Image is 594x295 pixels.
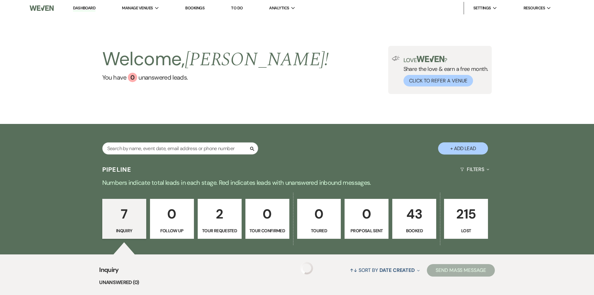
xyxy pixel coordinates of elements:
[347,262,422,278] button: Sort By Date Created
[102,199,146,239] a: 7Inquiry
[73,5,95,11] a: Dashboard
[249,227,285,234] p: Tour Confirmed
[524,5,545,11] span: Resources
[458,161,492,178] button: Filters
[128,73,137,82] div: 0
[102,165,132,174] h3: Pipeline
[102,73,329,82] a: You have 0 unanswered leads.
[448,227,484,234] p: Lost
[349,204,384,224] p: 0
[231,5,243,11] a: To Do
[102,142,258,155] input: Search by name, event date, email address or phone number
[154,204,190,224] p: 0
[154,227,190,234] p: Follow Up
[417,56,444,62] img: weven-logo-green.svg
[379,267,415,273] span: Date Created
[301,227,337,234] p: Toured
[349,227,384,234] p: Proposal Sent
[403,75,473,86] button: Click to Refer a Venue
[150,199,194,239] a: 0Follow Up
[297,199,341,239] a: 0Toured
[427,264,495,277] button: Send Mass Message
[122,5,153,11] span: Manage Venues
[102,46,329,73] h2: Welcome,
[185,45,329,74] span: [PERSON_NAME] !
[106,204,142,224] p: 7
[202,227,238,234] p: Tour Requested
[73,178,522,188] p: Numbers indicate total leads in each stage. Red indicates leads with unanswered inbound messages.
[301,262,313,274] img: loading spinner
[245,199,289,239] a: 0Tour Confirmed
[185,5,205,11] a: Bookings
[106,227,142,234] p: Inquiry
[198,199,242,239] a: 2Tour Requested
[392,199,436,239] a: 43Booked
[473,5,491,11] span: Settings
[448,204,484,224] p: 215
[350,267,357,273] span: ↑↓
[396,227,432,234] p: Booked
[99,265,119,278] span: Inquiry
[30,2,53,15] img: Weven Logo
[301,204,337,224] p: 0
[400,56,488,86] div: Share the love & earn a free month.
[269,5,289,11] span: Analytics
[99,278,495,287] li: Unanswered (0)
[392,56,400,61] img: loud-speaker-illustration.svg
[438,142,488,155] button: + Add Lead
[396,204,432,224] p: 43
[202,204,238,224] p: 2
[403,56,488,63] p: Love ?
[249,204,285,224] p: 0
[444,199,488,239] a: 215Lost
[345,199,389,239] a: 0Proposal Sent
